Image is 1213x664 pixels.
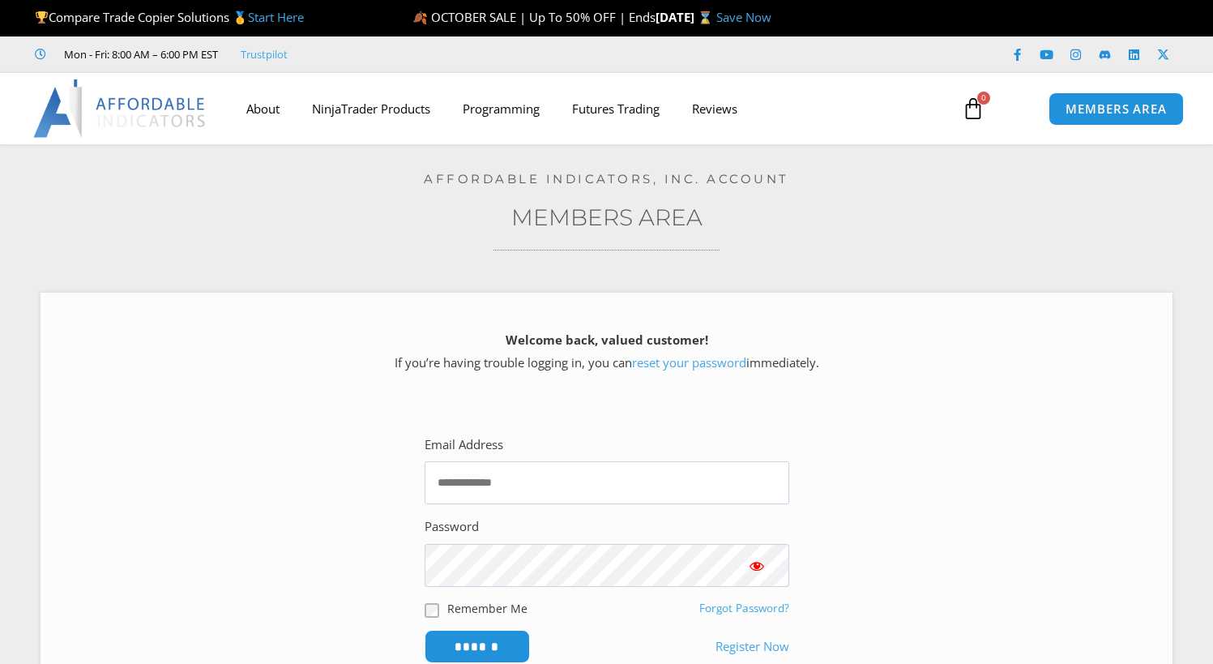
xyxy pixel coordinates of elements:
[447,600,527,617] label: Remember Me
[724,544,789,587] button: Show password
[33,79,207,138] img: LogoAI | Affordable Indicators – NinjaTrader
[511,203,703,231] a: Members Area
[632,354,746,371] a: reset your password
[230,90,946,127] nav: Menu
[35,9,304,25] span: Compare Trade Copier Solutions 🥇
[248,9,304,25] a: Start Here
[977,92,990,105] span: 0
[241,45,288,64] a: Trustpilot
[412,9,656,25] span: 🍂 OCTOBER SALE | Up To 50% OFF | Ends
[699,601,789,615] a: Forgot Password?
[1049,92,1184,126] a: MEMBERS AREA
[425,516,479,538] label: Password
[938,85,1009,132] a: 0
[1066,103,1167,115] span: MEMBERS AREA
[715,636,789,658] a: Register Now
[716,9,771,25] a: Save Now
[556,90,676,127] a: Futures Trading
[506,332,708,348] strong: Welcome back, valued customer!
[676,90,754,127] a: Reviews
[424,171,789,186] a: Affordable Indicators, Inc. Account
[60,45,218,64] span: Mon - Fri: 8:00 AM – 6:00 PM EST
[425,434,503,456] label: Email Address
[296,90,446,127] a: NinjaTrader Products
[69,329,1144,375] p: If you’re having trouble logging in, you can immediately.
[656,9,716,25] strong: [DATE] ⌛
[446,90,556,127] a: Programming
[36,11,48,24] img: 🏆
[230,90,296,127] a: About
